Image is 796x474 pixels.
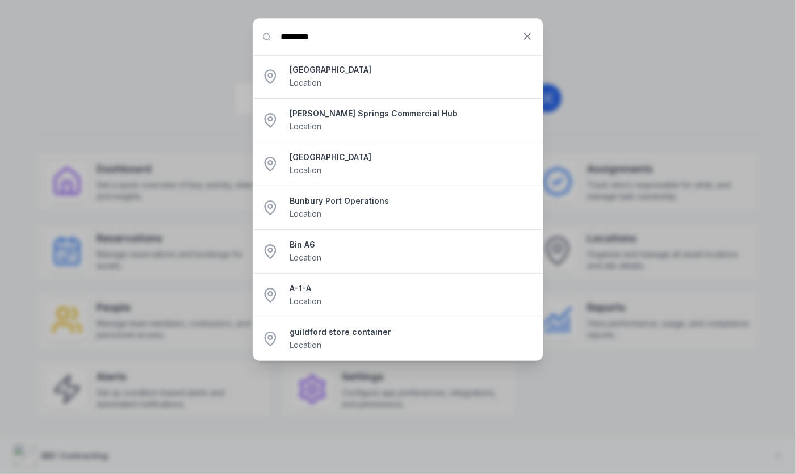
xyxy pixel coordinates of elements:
a: [GEOGRAPHIC_DATA]Location [290,152,534,177]
a: Bunbury Port OperationsLocation [290,195,534,220]
strong: guildford store container [290,326,534,338]
span: Location [290,253,321,262]
strong: Bunbury Port Operations [290,195,534,207]
span: Location [290,165,321,175]
span: Location [290,340,321,350]
a: Bin A6Location [290,239,534,264]
a: [PERSON_NAME] Springs Commercial HubLocation [290,108,534,133]
span: Location [290,209,321,219]
strong: Bin A6 [290,239,534,250]
a: A-1-ALocation [290,283,534,308]
a: [GEOGRAPHIC_DATA]Location [290,64,534,89]
strong: [GEOGRAPHIC_DATA] [290,152,534,163]
strong: [GEOGRAPHIC_DATA] [290,64,534,75]
span: Location [290,78,321,87]
strong: [PERSON_NAME] Springs Commercial Hub [290,108,534,119]
a: guildford store containerLocation [290,326,534,351]
span: Location [290,121,321,131]
strong: A-1-A [290,283,534,294]
span: Location [290,296,321,306]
